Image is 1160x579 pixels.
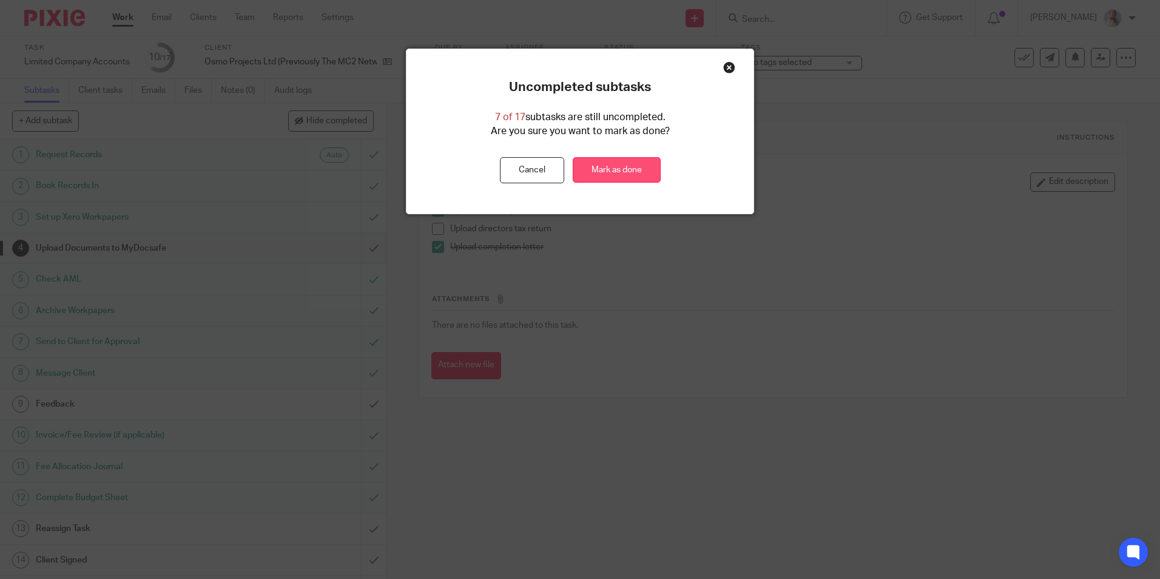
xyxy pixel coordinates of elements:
button: Cancel [500,157,564,183]
div: Close this dialog window [723,61,735,73]
p: subtasks are still uncompleted. [495,110,666,124]
a: Mark as done [573,157,661,183]
p: Are you sure you want to mark as done? [491,124,670,138]
span: 7 of 17 [495,112,525,122]
p: Uncompleted subtasks [509,80,651,95]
